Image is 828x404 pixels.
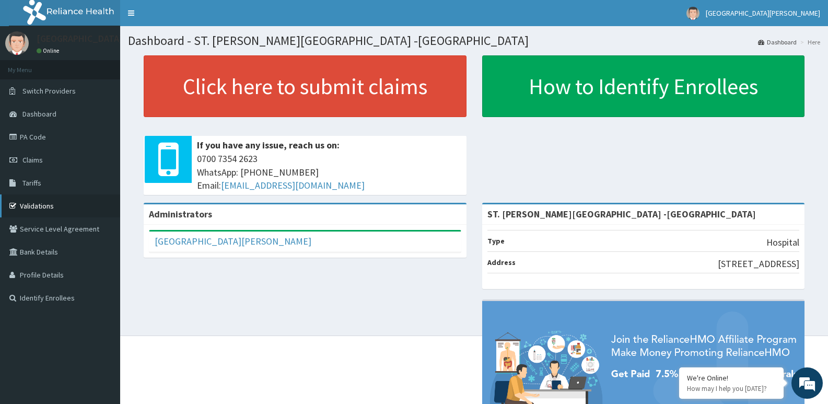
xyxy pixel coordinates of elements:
a: Click here to submit claims [144,55,467,117]
b: Administrators [149,208,212,220]
p: Hospital [766,236,799,249]
span: Switch Providers [22,86,76,96]
b: If you have any issue, reach us on: [197,139,340,151]
p: [GEOGRAPHIC_DATA][PERSON_NAME] [37,34,191,43]
b: Address [487,258,516,267]
span: Dashboard [22,109,56,119]
a: [GEOGRAPHIC_DATA][PERSON_NAME] [155,235,311,247]
a: Online [37,47,62,54]
a: Dashboard [758,38,797,47]
p: [STREET_ADDRESS] [718,257,799,271]
span: Claims [22,155,43,165]
a: [EMAIL_ADDRESS][DOMAIN_NAME] [221,179,365,191]
div: We're Online! [687,373,776,383]
a: How to Identify Enrollees [482,55,805,117]
span: 0700 7354 2623 WhatsApp: [PHONE_NUMBER] Email: [197,152,461,192]
b: Type [487,236,505,246]
p: How may I help you today? [687,384,776,393]
li: Here [798,38,820,47]
span: Tariffs [22,178,41,188]
strong: ST. [PERSON_NAME][GEOGRAPHIC_DATA] -[GEOGRAPHIC_DATA] [487,208,756,220]
span: [GEOGRAPHIC_DATA][PERSON_NAME] [706,8,820,18]
h1: Dashboard - ST. [PERSON_NAME][GEOGRAPHIC_DATA] -[GEOGRAPHIC_DATA] [128,34,820,48]
img: User Image [5,31,29,55]
img: User Image [686,7,699,20]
